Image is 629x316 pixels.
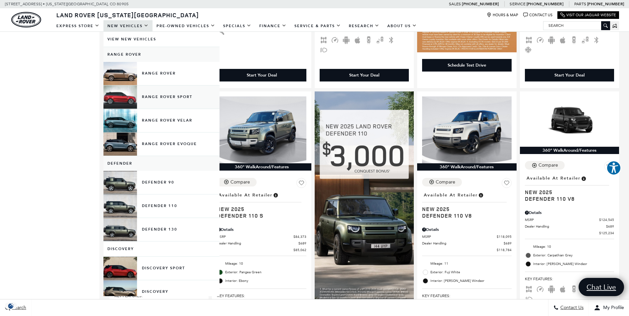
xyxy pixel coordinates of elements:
button: Compare Vehicle [422,178,462,186]
span: Exterior: Fuji White [430,269,511,276]
span: Backup Camera [365,37,373,42]
a: Range Rover Evoque [103,132,220,156]
span: Contact Us [559,305,584,311]
span: AWD [525,286,533,291]
div: 360° WalkAround/Features [520,147,619,154]
div: Start Your Deal [349,72,379,78]
span: Dealer Handling [422,241,503,246]
div: Compare [538,162,558,168]
a: Service & Parts [290,20,345,32]
a: Range Rover Sport [103,85,220,109]
span: Apple Car-Play [559,286,567,291]
a: Defender 130 [103,218,220,241]
a: Finance [255,20,290,32]
span: Available at Retailer [424,191,478,199]
span: Service [510,2,525,6]
img: 2025 LAND ROVER Defender 110 S [217,96,306,163]
span: AWD [525,37,533,42]
span: Adaptive Cruise Control [536,286,544,291]
a: Visit Our Jaguar Website [560,13,616,18]
li: Mileage: 11 [422,259,511,268]
button: Save Vehicle [604,161,614,174]
a: Range Rover Velar [103,109,220,132]
button: Save Vehicle [296,178,306,190]
span: $124,545 [599,217,614,222]
div: 360° WalkAround/Features [212,163,311,171]
span: Interior: [PERSON_NAME] Windsor [533,261,614,267]
a: EXPRESS STORE [52,20,103,32]
div: 360° WalkAround/Features [417,163,516,171]
span: Key Features : [217,292,306,299]
a: [PHONE_NUMBER] [527,1,563,7]
span: Apple Car-Play [353,37,361,42]
span: Key Features : [525,275,614,283]
span: Vehicle is in stock and ready for immediate delivery. Due to demand, availability is subject to c... [478,191,484,199]
img: Opt-Out Icon [3,302,19,309]
span: Dealer Handling [217,241,298,246]
span: AWD [320,37,328,42]
a: Land Rover [US_STATE][GEOGRAPHIC_DATA] [52,11,203,19]
button: Compare Vehicle [217,178,257,186]
a: $85,062 [217,247,306,252]
span: Interior: Ebony [225,278,306,284]
a: Defender 90 [103,171,220,194]
span: Defender 110 V8 [422,212,506,219]
span: Sales [449,2,461,6]
div: Pricing Details - Defender 110 V8 [422,227,511,233]
span: $118,095 [497,234,512,239]
a: Available at RetailerNew 2025Defender 110 V8 [525,174,614,202]
span: Android Auto [547,37,555,42]
a: Pre-Owned Vehicles [153,20,219,32]
a: Discovery [103,280,220,303]
span: $689 [504,241,512,246]
span: Available at Retailer [527,175,581,182]
span: Blind Spot Monitor [376,37,384,42]
span: Fog Lights [525,296,533,301]
span: Backup Camera [570,37,578,42]
span: New 2025 [217,206,301,212]
a: MSRP $84,373 [217,234,306,239]
a: Defender 110 [103,194,220,218]
span: Apple Car-Play [559,37,567,42]
a: Dealer Handling $689 [217,241,306,246]
span: Android Auto [342,37,350,42]
span: Bluetooth [387,37,395,42]
div: Schedule Test Drive [448,62,486,68]
a: Available at RetailerNew 2025Defender 110 V8 [422,190,511,219]
input: Search [543,22,610,29]
span: Adaptive Cruise Control [536,37,544,42]
span: Fog Lights [320,47,328,52]
a: [PHONE_NUMBER] [462,1,499,7]
span: MSRP [217,234,293,239]
a: [STREET_ADDRESS] • [US_STATE][GEOGRAPHIC_DATA], CO 80905 [5,2,129,6]
div: Start Your Deal [217,69,306,81]
a: MSRP $124,545 [525,217,614,222]
a: View New Vehicles [103,32,220,47]
span: MSRP [422,234,496,239]
span: Chat Live [583,283,619,291]
a: $118,784 [422,247,511,252]
span: MSRP [525,217,599,222]
li: Mileage: 10 [525,242,614,251]
a: [PHONE_NUMBER] [587,1,624,7]
a: Dealer Handling $689 [422,241,511,246]
span: My Profile [600,305,624,311]
span: New 2025 [525,189,609,195]
a: About Us [383,20,421,32]
span: Defender 110 S [217,212,301,219]
span: Bluetooth [593,37,600,42]
a: New Vehicles [103,20,153,32]
a: Dealer Handling $689 [525,224,614,229]
div: Start Your Deal [320,69,409,81]
a: Specials [219,20,255,32]
span: Vehicle is in stock and ready for immediate delivery. Due to demand, availability is subject to c... [581,175,587,182]
aside: Accessibility Help Desk [606,161,621,177]
button: Explore your accessibility options [606,161,621,175]
a: Discovery Sport [103,257,220,280]
button: Save Vehicle [502,178,512,190]
div: Pricing Details - Defender 110 S [217,227,306,233]
span: Land Rover [US_STATE][GEOGRAPHIC_DATA] [56,11,199,19]
div: Compare [230,179,250,185]
span: Parts [574,2,586,6]
span: Backup Camera [570,286,578,291]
